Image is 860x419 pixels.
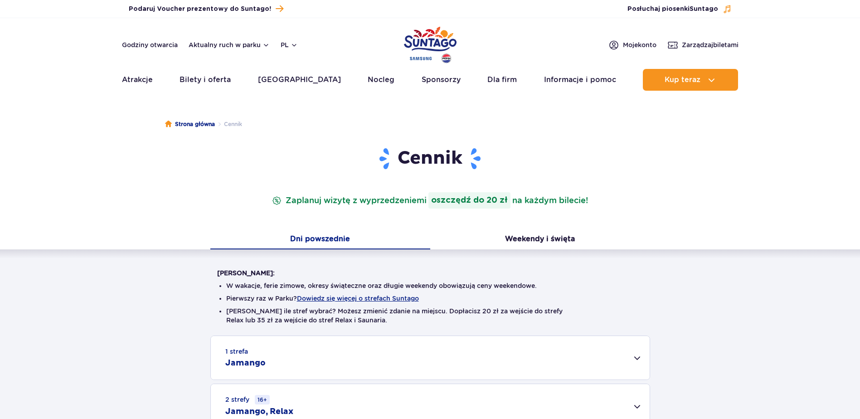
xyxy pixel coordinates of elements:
button: Aktualny ruch w parku [189,41,270,49]
strong: oszczędź do 20 zł [428,192,510,209]
strong: [PERSON_NAME]: [217,269,275,277]
h2: Jamango, Relax [225,406,293,417]
a: Zarządzajbiletami [667,39,739,50]
li: W wakacje, ferie zimowe, okresy świąteczne oraz długie weekendy obowiązują ceny weekendowe. [226,281,634,290]
span: Moje konto [623,40,656,49]
a: Strona główna [165,120,215,129]
h2: Jamango [225,358,266,369]
small: 2 strefy [225,395,270,404]
button: pl [281,40,298,49]
small: 1 strefa [225,347,248,356]
p: Zaplanuj wizytę z wyprzedzeniem na każdym bilecie! [270,192,590,209]
a: Informacje i pomoc [544,69,616,91]
a: Nocleg [368,69,394,91]
a: Park of Poland [404,23,457,64]
a: Sponsorzy [422,69,461,91]
span: Zarządzaj biletami [682,40,739,49]
li: Cennik [215,120,242,129]
button: Weekendy i święta [430,230,650,249]
small: 16+ [255,395,270,404]
a: Podaruj Voucher prezentowy do Suntago! [129,3,283,15]
h1: Cennik [217,147,643,171]
button: Dni powszednie [210,230,430,249]
li: Pierwszy raz w Parku? [226,294,634,303]
a: Atrakcje [122,69,153,91]
span: Suntago [690,6,718,12]
span: Kup teraz [665,76,700,84]
a: Mojekonto [608,39,656,50]
a: Dla firm [487,69,517,91]
span: Podaruj Voucher prezentowy do Suntago! [129,5,271,14]
button: Dowiedz się więcej o strefach Suntago [297,295,419,302]
a: [GEOGRAPHIC_DATA] [258,69,341,91]
li: [PERSON_NAME] ile stref wybrać? Możesz zmienić zdanie na miejscu. Dopłacisz 20 zł za wejście do s... [226,307,634,325]
a: Godziny otwarcia [122,40,178,49]
a: Bilety i oferta [180,69,231,91]
button: Kup teraz [643,69,738,91]
button: Posłuchaj piosenkiSuntago [627,5,732,14]
span: Posłuchaj piosenki [627,5,718,14]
